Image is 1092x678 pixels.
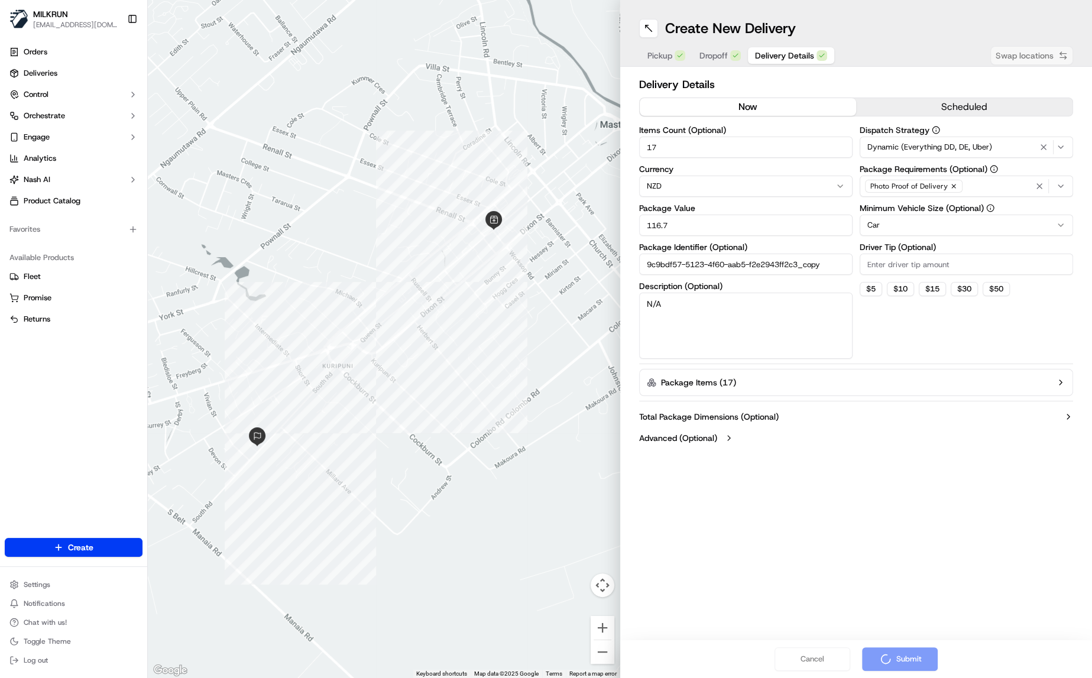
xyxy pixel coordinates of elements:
span: Dropoff [699,50,728,61]
input: Enter package value [639,215,853,236]
label: Currency [639,165,853,173]
button: MILKRUN [33,8,68,20]
button: Zoom out [591,640,614,664]
span: Delivery Details [755,50,814,61]
span: Dynamic (Everything DD, DE, Uber) [867,142,992,153]
button: Package Items (17) [639,369,1074,396]
button: $15 [919,282,946,296]
input: Enter package identifier [639,254,853,275]
button: Zoom in [591,616,614,640]
span: Product Catalog [24,196,80,206]
button: Settings [5,576,142,593]
label: Minimum Vehicle Size (Optional) [860,204,1073,212]
a: Orders [5,43,142,61]
label: Dispatch Strategy [860,126,1073,134]
button: Nash AI [5,170,142,189]
button: Toggle Theme [5,633,142,650]
button: Total Package Dimensions (Optional) [639,411,1074,423]
input: Enter driver tip amount [860,254,1073,275]
span: Toggle Theme [24,637,71,646]
button: Orchestrate [5,106,142,125]
a: Analytics [5,149,142,168]
button: Advanced (Optional) [639,432,1074,444]
textarea: N/A [639,293,853,359]
button: MILKRUNMILKRUN[EMAIL_ADDRESS][DOMAIN_NAME] [5,5,122,33]
label: Description (Optional) [639,282,853,290]
span: Returns [24,314,50,325]
button: $5 [860,282,882,296]
a: Deliveries [5,64,142,83]
button: Chat with us! [5,614,142,631]
button: Dispatch Strategy [932,126,940,134]
button: Fleet [5,267,142,286]
label: Package Value [639,204,853,212]
span: Map data ©2025 Google [474,670,539,677]
span: Analytics [24,153,56,164]
span: Pickup [647,50,672,61]
a: Promise [9,293,138,303]
span: Fleet [24,271,41,282]
span: Nash AI [24,174,50,185]
button: Dynamic (Everything DD, DE, Uber) [860,137,1073,158]
span: Orders [24,47,47,57]
span: Create [68,541,93,553]
button: Create [5,538,142,557]
span: Chat with us! [24,618,67,627]
span: Orchestrate [24,111,65,121]
span: Promise [24,293,51,303]
h2: Delivery Details [639,76,1074,93]
div: Favorites [5,220,142,239]
label: Driver Tip (Optional) [860,243,1073,251]
button: Photo Proof of Delivery [860,176,1073,197]
button: scheduled [856,98,1072,116]
img: Google [151,663,190,678]
button: $10 [887,282,914,296]
h1: Create New Delivery [665,19,796,38]
label: Package Identifier (Optional) [639,243,853,251]
button: [EMAIL_ADDRESS][DOMAIN_NAME] [33,20,118,30]
label: Package Items ( 17 ) [661,377,736,388]
span: Engage [24,132,50,142]
button: Engage [5,128,142,147]
a: Terms (opens in new tab) [546,670,562,677]
span: Photo Proof of Delivery [870,181,948,191]
button: Control [5,85,142,104]
label: Advanced (Optional) [639,432,717,444]
label: Items Count (Optional) [639,126,853,134]
button: now [640,98,856,116]
button: Notifications [5,595,142,612]
div: Available Products [5,248,142,267]
button: Log out [5,652,142,669]
img: MILKRUN [9,9,28,28]
a: Report a map error [569,670,617,677]
a: Product Catalog [5,192,142,210]
input: Enter number of items [639,137,853,158]
span: Settings [24,580,50,589]
button: Keyboard shortcuts [416,670,467,678]
span: Log out [24,656,48,665]
button: Returns [5,310,142,329]
button: $30 [951,282,978,296]
label: Package Requirements (Optional) [860,165,1073,173]
span: Deliveries [24,68,57,79]
button: Map camera controls [591,573,614,597]
a: Returns [9,314,138,325]
button: $50 [983,282,1010,296]
a: Open this area in Google Maps (opens a new window) [151,663,190,678]
button: Minimum Vehicle Size (Optional) [986,204,994,212]
a: Fleet [9,271,138,282]
button: Promise [5,288,142,307]
button: Package Requirements (Optional) [990,165,998,173]
span: Control [24,89,48,100]
span: Notifications [24,599,65,608]
label: Total Package Dimensions (Optional) [639,411,779,423]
